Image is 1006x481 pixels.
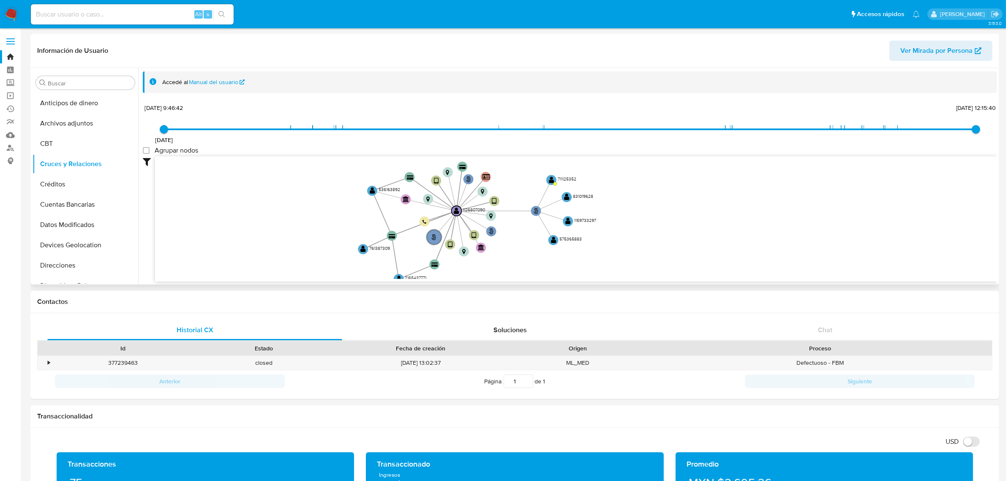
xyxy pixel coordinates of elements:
[560,236,582,242] text: 575365883
[33,235,138,255] button: Devices Geolocation
[143,147,150,154] input: Agrupar nodos
[33,93,138,113] button: Anticipos de dinero
[33,154,138,174] button: Cruces y Relaciones
[426,197,430,202] text: 
[33,194,138,215] button: Cuentas Bancarias
[648,356,992,370] div: Defectuoso - FBM
[565,218,571,225] text: 
[940,10,988,18] p: marianathalie.grajeda@mercadolibre.com.mx
[466,176,471,182] text: 
[340,344,502,353] div: Fecha de creación
[155,146,198,155] span: Agrupar nodos
[434,177,439,184] text: 
[48,79,131,87] input: Buscar
[389,234,395,239] text: 
[472,232,477,239] text: 
[481,189,484,195] text: 
[213,8,230,20] button: search-icon
[155,136,173,144] span: [DATE]
[405,275,427,281] text: 2165437771
[31,9,234,20] input: Buscar usuario o caso...
[199,344,328,353] div: Estado
[162,78,188,86] span: Accedé al
[573,193,593,200] text: 831019628
[33,174,138,194] button: Créditos
[403,196,409,202] text: 
[549,176,554,183] text: 
[431,262,438,268] text: 
[55,374,285,388] button: Anterior
[485,374,545,388] span: Página de
[37,46,108,55] h1: Información de Usuario
[558,176,576,182] text: 711125352
[654,344,986,353] div: Proceso
[543,377,545,385] span: 1
[407,175,413,180] text: 
[193,356,334,370] div: closed
[745,374,975,388] button: Siguiente
[956,104,996,112] span: [DATE] 12:15:40
[370,187,375,194] text: 
[379,187,400,193] text: 536163892
[177,325,213,335] span: Historial CX
[818,325,832,335] span: Chat
[492,197,496,205] text: 
[551,236,556,243] text: 
[574,217,596,224] text: 1159733297
[58,344,187,353] div: Id
[446,170,450,175] text: 
[483,174,490,180] text: 
[52,356,193,370] div: 377239463
[889,41,992,61] button: Ver Mirada por Persona
[207,10,209,18] span: s
[459,164,466,169] text: 
[857,10,904,19] span: Accesos rápidos
[189,78,245,86] a: Manual del usuario
[33,134,138,154] button: CBT
[360,246,366,253] text: 
[37,412,992,421] h1: Transaccionalidad
[489,228,493,234] text: 
[33,276,138,296] button: Dispositivos Point
[900,41,973,61] span: Ver Mirada por Persona
[195,10,202,18] span: Alt
[507,356,648,370] div: ML_MED
[462,249,466,254] text: 
[991,10,1000,19] a: Salir
[33,113,138,134] button: Archivos adjuntos
[534,208,538,214] text: 
[454,207,460,214] text: 
[334,356,507,370] div: [DATE] 13:02:37
[144,104,183,112] span: [DATE] 9:46:42
[432,234,436,240] text: 
[463,207,485,213] text: 1126807090
[369,245,390,251] text: 761387309
[493,325,527,335] span: Soluciones
[489,213,493,219] text: 
[448,241,453,248] text: 
[33,255,138,276] button: Direcciones
[513,344,642,353] div: Origen
[423,219,426,224] text: 
[913,11,920,18] a: Notificaciones
[396,275,402,282] text: 
[39,79,46,86] button: Buscar
[48,359,50,367] div: •
[33,215,138,235] button: Datos Modificados
[37,298,992,306] h1: Contactos
[478,244,484,250] text: 
[564,193,570,200] text: 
